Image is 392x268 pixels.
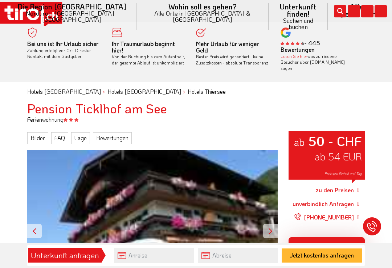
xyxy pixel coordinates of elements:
[324,171,362,176] span: Preis pro Einheit und Tag
[348,5,360,17] i: Karte öffnen
[293,200,354,208] a: unverbindlich Anfragen
[27,88,101,95] a: Hotels [GEOGRAPHIC_DATA]
[16,10,128,22] small: Nordtirol - [GEOGRAPHIC_DATA] - [GEOGRAPHIC_DATA]
[27,132,48,144] a: Bilder
[281,39,320,53] b: - 445 Bewertungen
[27,101,365,116] h1: Pension Ticklhof am See
[112,41,185,66] div: Von der Buchung bis zum Aufenthalt, der gesamte Ablauf ist unkompliziert
[375,5,387,17] i: Kontakt
[112,40,175,54] b: Ihr Traumurlaub beginnt hier!
[196,40,259,54] b: Mehr Urlaub für weniger Geld
[294,208,354,226] a: [PHONE_NUMBER]
[145,10,260,22] small: Alle Orte in [GEOGRAPHIC_DATA] & [GEOGRAPHIC_DATA]
[27,41,101,59] div: Zahlung erfolgt vor Ort. Direkter Kontakt mit dem Gastgeber
[281,53,307,59] a: Lesen Sie hier
[188,88,226,95] a: Hotels Thiersee
[308,132,362,149] strong: 50 - CHF
[277,17,319,30] small: Suchen und buchen
[30,249,99,261] div: Unterkunft anfragen
[198,248,278,263] input: Abreise
[282,248,362,263] button: Jetzt kostenlos anfragen
[71,132,90,144] a: Lage
[316,181,354,199] a: zu den Preisen
[281,53,354,71] div: was zufriedene Besucher über [DOMAIN_NAME] sagen
[294,135,305,148] small: ab
[22,116,370,123] div: Ferienwohnung
[114,248,194,263] input: Anreise
[107,88,181,95] a: Hotels [GEOGRAPHIC_DATA]
[315,150,362,163] span: ab 54 EUR
[289,237,365,266] div: Was zeichnet uns aus?
[93,132,132,144] a: Bewertungen
[27,40,98,47] b: Bei uns ist Ihr Urlaub sicher
[361,5,373,17] i: Fotogalerie
[51,132,68,144] a: FAQ
[196,41,270,66] div: Bester Preis wird garantiert - keine Zusatzkosten - absolute Transparenz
